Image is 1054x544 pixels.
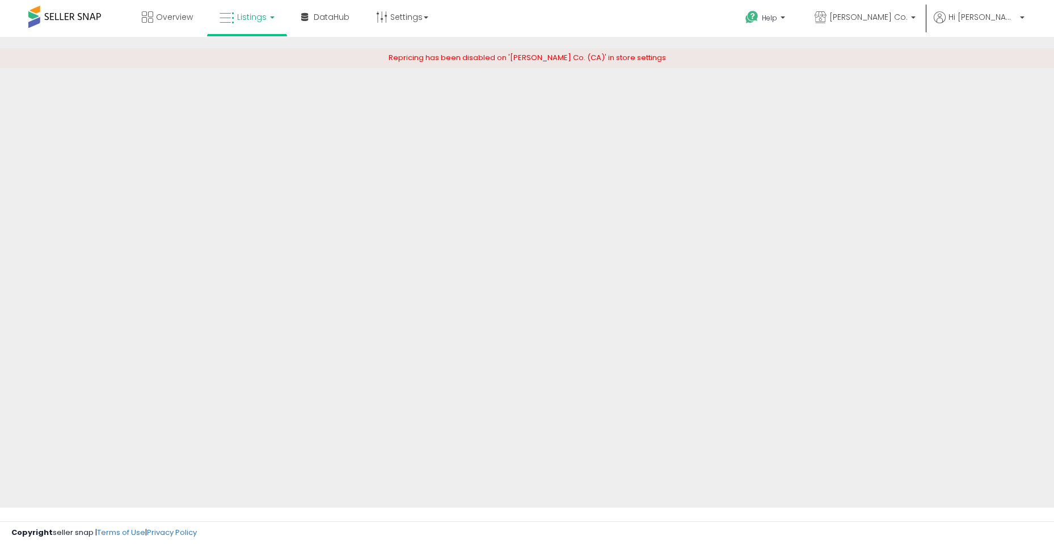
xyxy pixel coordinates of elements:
span: [PERSON_NAME] Co. [829,11,908,23]
span: DataHub [314,11,349,23]
i: Get Help [745,10,759,24]
span: Overview [156,11,193,23]
span: Help [762,13,777,23]
span: Hi [PERSON_NAME] [948,11,1017,23]
a: Hi [PERSON_NAME] [934,11,1025,37]
span: Repricing has been disabled on '[PERSON_NAME] Co. (CA)' in store settings [389,52,666,63]
span: Listings [237,11,267,23]
a: Help [736,2,796,37]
